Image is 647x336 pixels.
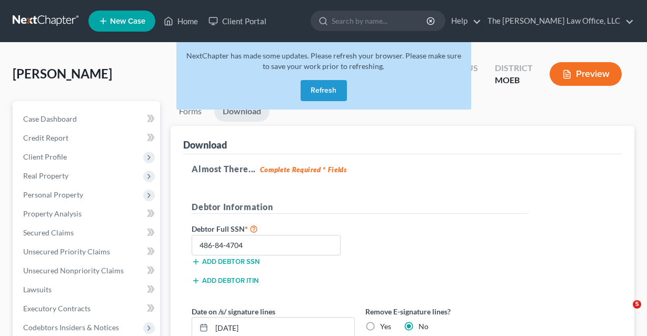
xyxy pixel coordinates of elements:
[23,114,77,123] span: Case Dashboard
[611,300,636,325] iframe: Intercom live chat
[301,80,347,101] button: Refresh
[15,129,160,147] a: Credit Report
[23,323,119,332] span: Codebtors Insiders & Notices
[110,17,145,25] span: New Case
[15,110,160,129] a: Case Dashboard
[482,12,634,31] a: The [PERSON_NAME] Law Office, LLC
[15,223,160,242] a: Secured Claims
[495,62,533,74] div: District
[23,209,82,218] span: Property Analysis
[15,299,160,318] a: Executory Contracts
[158,12,203,31] a: Home
[23,152,67,161] span: Client Profile
[633,300,641,309] span: 5
[192,276,258,285] button: Add debtor ITIN
[23,228,74,237] span: Secured Claims
[186,222,360,235] label: Debtor Full SSN
[23,304,91,313] span: Executory Contracts
[23,266,124,275] span: Unsecured Nonpriority Claims
[192,163,613,175] h5: Almost There...
[495,74,533,86] div: MOEB
[186,51,461,71] span: NextChapter has made some updates. Please refresh your browser. Please make sure to save your wor...
[192,201,529,214] h5: Debtor Information
[15,204,160,223] a: Property Analysis
[23,190,83,199] span: Personal Property
[23,171,68,180] span: Real Property
[446,12,481,31] a: Help
[550,62,622,86] button: Preview
[365,306,529,317] label: Remove E-signature lines?
[15,242,160,261] a: Unsecured Priority Claims
[203,12,272,31] a: Client Portal
[419,321,429,332] label: No
[192,235,341,256] input: XXX-XX-XXXX
[23,285,52,294] span: Lawsuits
[192,306,275,317] label: Date on /s/ signature lines
[23,133,68,142] span: Credit Report
[192,258,260,266] button: Add debtor SSN
[332,11,428,31] input: Search by name...
[380,321,391,332] label: Yes
[15,280,160,299] a: Lawsuits
[13,66,112,81] span: [PERSON_NAME]
[23,247,110,256] span: Unsecured Priority Claims
[183,139,227,151] div: Download
[15,261,160,280] a: Unsecured Nonpriority Claims
[171,101,210,122] a: Forms
[260,165,347,174] strong: Complete Required * Fields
